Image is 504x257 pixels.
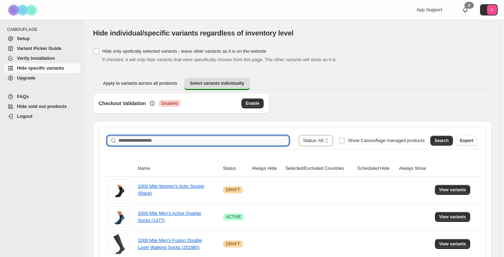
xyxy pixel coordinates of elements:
[7,27,81,32] span: CAMOUFLAGE
[246,101,259,106] span: Enable
[241,98,264,108] button: Enable
[4,63,80,73] a: Hide specific variants
[397,161,433,176] th: Always Show
[487,5,497,15] span: Avatar with initials C
[480,4,498,15] button: Avatar with initials C
[456,136,478,146] button: Export
[435,212,471,222] button: View variants
[435,185,471,195] button: View variants
[190,81,244,86] span: Select variants individually
[439,187,466,193] span: View variants
[226,187,240,193] span: DRAFT
[4,111,80,121] a: Logout
[435,239,471,249] button: View variants
[17,56,55,61] span: Verify Installation
[184,78,250,90] button: Select variants individually
[93,29,294,37] span: Hide individual/specific variants regardless of inventory level
[250,161,283,176] th: Always Hide
[460,138,473,143] span: Export
[138,184,204,196] a: 1000 Mile Women's Activ Socket (Black)
[4,73,80,83] a: Upgrade
[138,211,201,223] a: 1000 Mile Men's Active Quarter Socks (1477)
[4,53,80,63] a: Verify Installation
[6,0,41,20] img: Camouflage
[439,214,466,220] span: View variants
[109,206,130,227] img: 1000 Mile Men's Active Quarter Socks (1477)
[17,94,29,99] span: FAQs
[17,104,67,109] span: Hide sold out products
[161,101,178,106] span: Disabled
[17,114,32,119] span: Logout
[102,57,337,62] span: If checked, it will only hide variants that were specifically chosen from this page. The other va...
[97,78,183,89] button: Apply to variants across all products
[17,36,30,41] span: Setup
[435,138,449,143] span: Search
[136,161,221,176] th: Name
[4,92,80,102] a: FAQs
[226,214,241,220] span: ACTIVE
[17,75,36,81] span: Upgrade
[439,241,466,247] span: View variants
[109,233,130,255] img: 1000 Mile Men's Fusion Double Layer Walking Socks (2029B))
[491,8,493,12] text: C
[99,100,146,107] h3: Checkout Validation
[283,161,355,176] th: Selected/Excluded Countries
[109,179,130,200] img: 1000 Mile Women's Activ Socket (Black)
[4,102,80,111] a: Hide sold out products
[430,136,453,146] button: Search
[4,34,80,44] a: Setup
[221,161,250,176] th: Status
[138,238,202,250] a: 1000 Mile Men's Fusion Double Layer Walking Socks (2029B))
[17,65,64,71] span: Hide specific variants
[4,44,80,53] a: Variant Picker Guide
[17,46,61,51] span: Variant Picker Guide
[462,6,469,13] a: 0
[102,49,266,54] span: Hide only spefically selected variants - leave other variants as it is on the website
[348,138,425,143] span: Show Camouflage managed products
[103,81,177,86] span: Apply to variants across all products
[417,7,442,12] span: App Support
[355,161,397,176] th: Scheduled Hide
[465,2,474,9] div: 0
